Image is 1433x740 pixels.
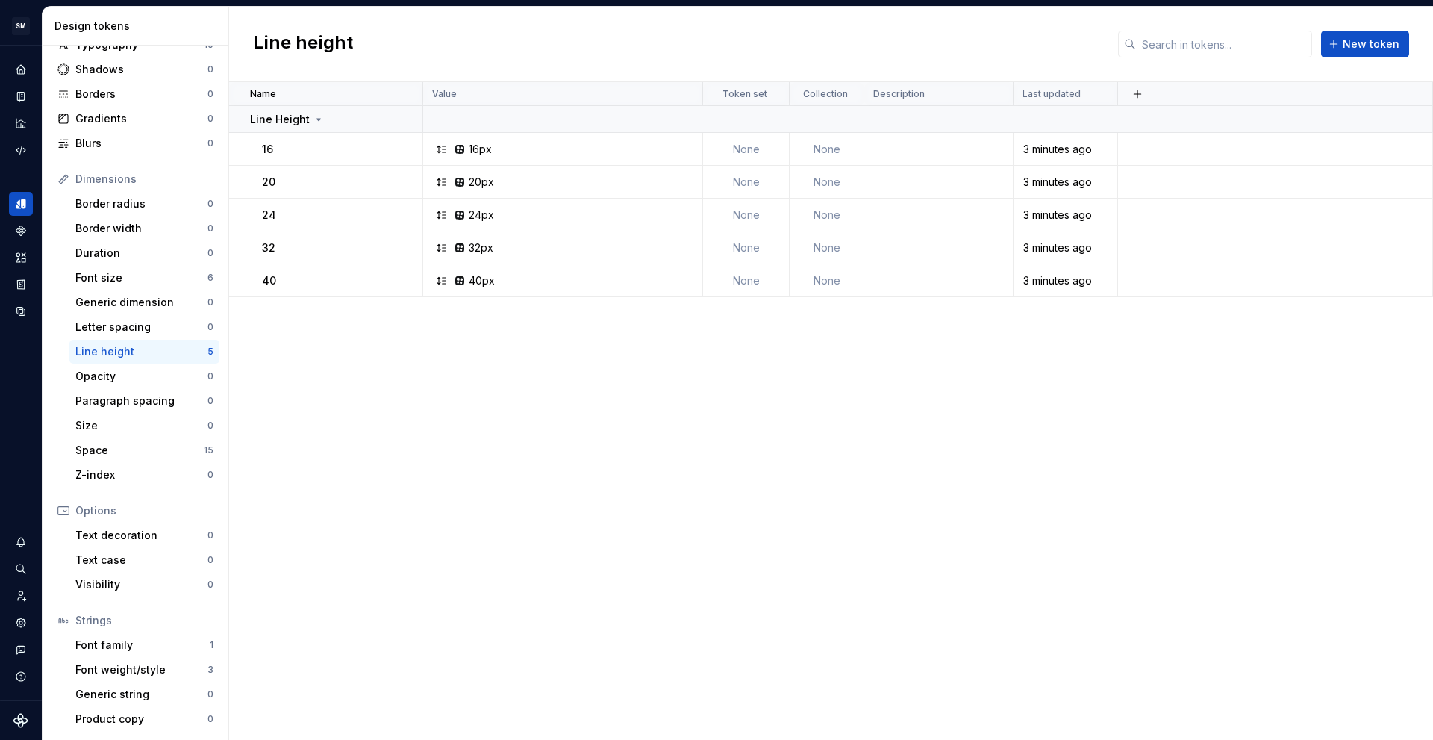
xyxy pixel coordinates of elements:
div: Text case [75,553,207,568]
a: Font family1 [69,633,219,657]
a: Gradients0 [51,107,219,131]
div: SM [12,17,30,35]
div: Product copy [75,712,207,727]
a: Supernova Logo [13,713,28,728]
a: Border width0 [69,217,219,240]
td: None [790,231,864,264]
a: Invite team [9,584,33,608]
div: 0 [207,370,213,382]
div: 0 [207,296,213,308]
div: 0 [207,88,213,100]
a: Generic dimension0 [69,290,219,314]
div: 0 [207,63,213,75]
a: Size0 [69,414,219,438]
div: Font family [75,638,210,653]
a: Borders0 [51,82,219,106]
a: Border radius0 [69,192,219,216]
a: Code automation [9,138,33,162]
div: 0 [207,113,213,125]
button: Notifications [9,530,33,554]
div: Letter spacing [75,320,207,335]
p: Token set [722,88,767,100]
div: 40px [469,273,495,288]
a: Data sources [9,299,33,323]
div: 0 [207,395,213,407]
a: Assets [9,246,33,270]
div: 0 [207,554,213,566]
a: Font weight/style3 [69,658,219,682]
div: 32px [469,240,493,255]
a: Visibility0 [69,573,219,597]
div: Borders [75,87,207,102]
a: Opacity0 [69,364,219,388]
div: Paragraph spacing [75,394,207,408]
div: Strings [75,613,213,628]
div: 3 minutes ago [1014,175,1117,190]
div: 15 [204,444,213,456]
div: 0 [207,137,213,149]
a: Text decoration0 [69,523,219,547]
p: Line Height [250,112,310,127]
td: None [703,231,790,264]
div: Border width [75,221,207,236]
div: 3 minutes ago [1014,208,1117,223]
a: Z-index0 [69,463,219,487]
div: Generic dimension [75,295,207,310]
div: 0 [207,198,213,210]
div: Design tokens [54,19,222,34]
div: 0 [207,529,213,541]
div: 0 [207,321,213,333]
div: 0 [207,688,213,700]
a: Storybook stories [9,273,33,296]
div: 0 [207,223,213,234]
td: None [790,133,864,166]
span: New token [1343,37,1399,52]
a: Analytics [9,111,33,135]
a: Shadows0 [51,57,219,81]
a: Settings [9,611,33,635]
div: Font weight/style [75,662,207,677]
a: Design tokens [9,192,33,216]
a: Paragraph spacing0 [69,389,219,413]
div: 0 [207,579,213,591]
div: 24px [469,208,494,223]
a: Documentation [9,84,33,108]
a: Letter spacing0 [69,315,219,339]
p: Last updated [1023,88,1081,100]
a: Components [9,219,33,243]
a: Font size6 [69,266,219,290]
div: Contact support [9,638,33,662]
div: 3 minutes ago [1014,273,1117,288]
td: None [790,199,864,231]
div: Home [9,57,33,81]
p: Value [432,88,457,100]
div: Duration [75,246,207,261]
a: Duration0 [69,241,219,265]
div: 0 [207,469,213,481]
div: Opacity [75,369,207,384]
td: None [703,133,790,166]
div: Font size [75,270,207,285]
button: SM [3,10,39,42]
div: 6 [207,272,213,284]
a: Blurs0 [51,131,219,155]
div: Generic string [75,687,207,702]
div: 3 minutes ago [1014,240,1117,255]
div: 3 minutes ago [1014,142,1117,157]
div: 0 [207,713,213,725]
button: Search ⌘K [9,557,33,581]
input: Search in tokens... [1136,31,1312,57]
td: None [703,264,790,297]
p: Name [250,88,276,100]
td: None [790,166,864,199]
div: Visibility [75,577,207,592]
td: None [703,199,790,231]
td: None [703,166,790,199]
div: 16px [469,142,492,157]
